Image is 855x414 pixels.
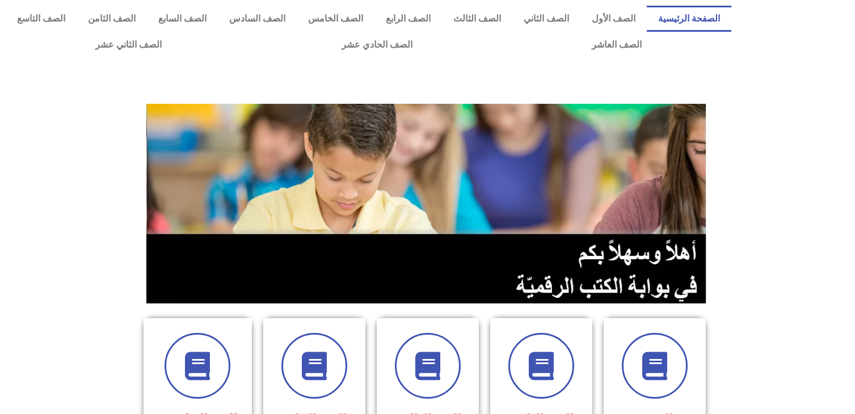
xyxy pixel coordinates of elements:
a: الصف السادس [218,6,297,32]
a: الصف الثالث [442,6,512,32]
a: الصف الحادي عشر [251,32,502,58]
a: الصفحة الرئيسية [647,6,731,32]
a: الصف الثاني [512,6,580,32]
a: الصف الأول [580,6,647,32]
a: الصف الثامن [77,6,147,32]
a: الصف العاشر [502,32,731,58]
a: الصف الثاني عشر [6,32,251,58]
a: الصف السابع [147,6,218,32]
a: الصف الخامس [297,6,374,32]
a: الصف التاسع [6,6,77,32]
a: الصف الرابع [374,6,442,32]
